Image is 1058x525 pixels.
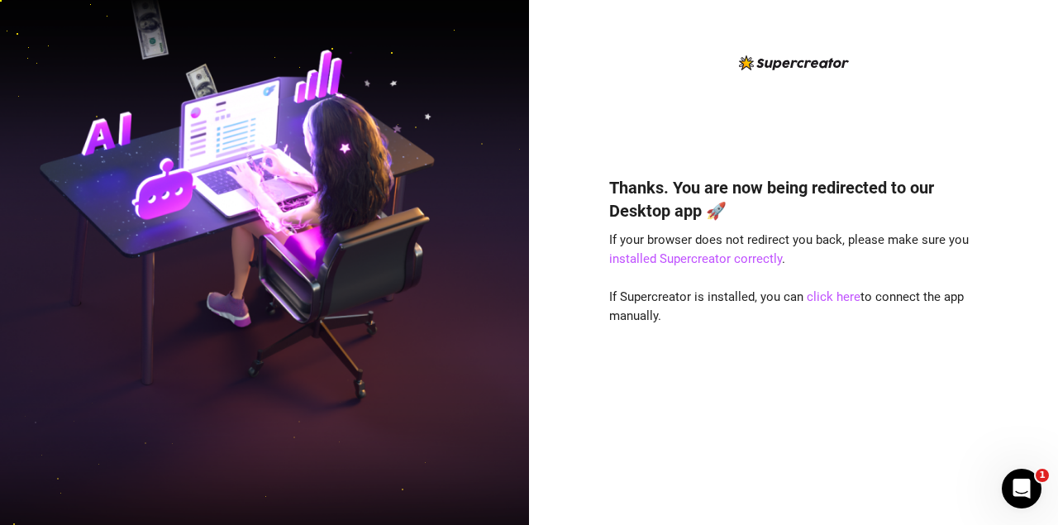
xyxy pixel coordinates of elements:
[1002,469,1041,508] iframe: Intercom live chat
[807,289,860,304] a: click here
[609,232,969,267] span: If your browser does not redirect you back, please make sure you .
[609,176,978,222] h4: Thanks. You are now being redirected to our Desktop app 🚀
[1036,469,1049,482] span: 1
[739,55,849,70] img: logo-BBDzfeDw.svg
[609,289,964,324] span: If Supercreator is installed, you can to connect the app manually.
[609,251,782,266] a: installed Supercreator correctly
